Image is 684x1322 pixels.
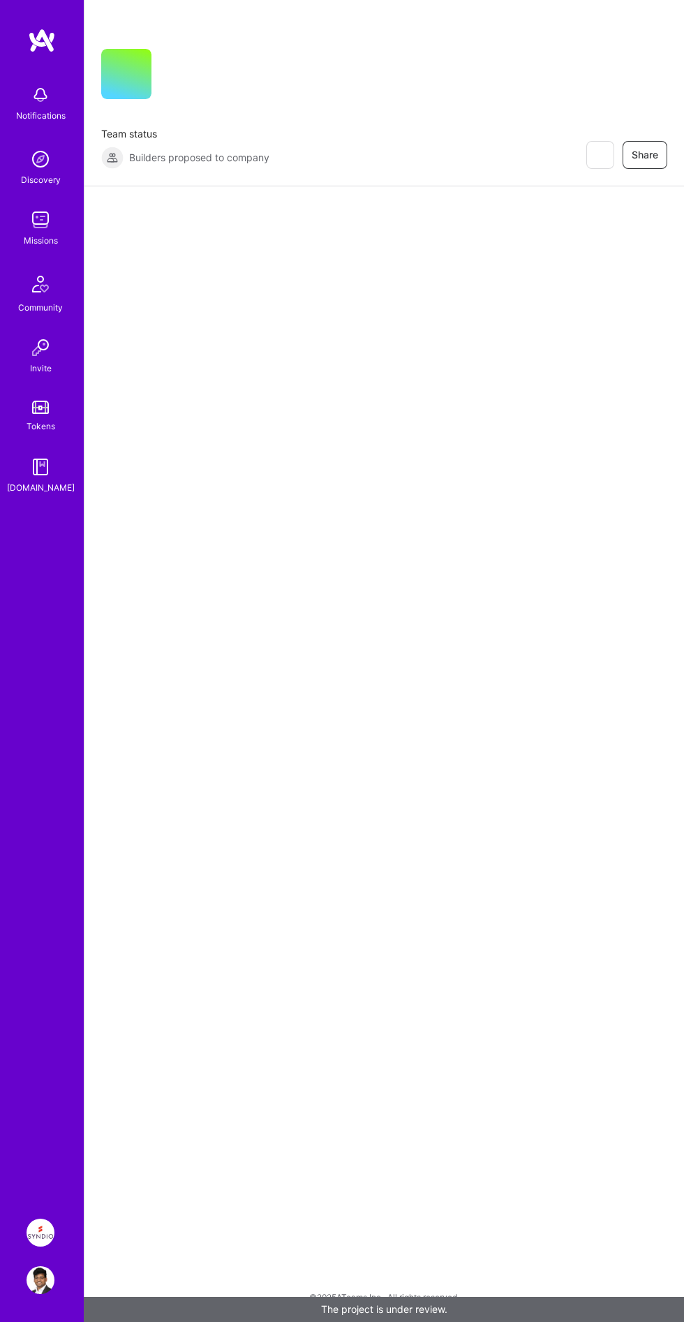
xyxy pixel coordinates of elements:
[7,481,75,495] div: [DOMAIN_NAME]
[18,301,63,315] div: Community
[27,453,54,481] img: guide book
[24,234,58,248] div: Missions
[632,148,658,162] span: Share
[594,149,605,161] i: icon EyeClosed
[27,1266,54,1294] img: User Avatar
[101,147,124,169] img: Builders proposed to company
[23,1266,58,1294] a: User Avatar
[623,141,667,169] button: Share
[24,267,57,301] img: Community
[23,1219,58,1247] a: Syndio: Transformation Engine Modernization
[30,362,52,376] div: Invite
[168,71,179,82] i: icon CompanyGray
[32,401,49,414] img: tokens
[27,1219,54,1247] img: Syndio: Transformation Engine Modernization
[27,419,55,433] div: Tokens
[84,1297,684,1322] div: The project is under review.
[129,151,269,165] span: Builders proposed to company
[16,109,66,123] div: Notifications
[27,81,54,109] img: bell
[27,334,54,362] img: Invite
[28,28,56,53] img: logo
[101,127,269,141] span: Team status
[27,145,54,173] img: discovery
[27,206,54,234] img: teamwork
[21,173,61,187] div: Discovery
